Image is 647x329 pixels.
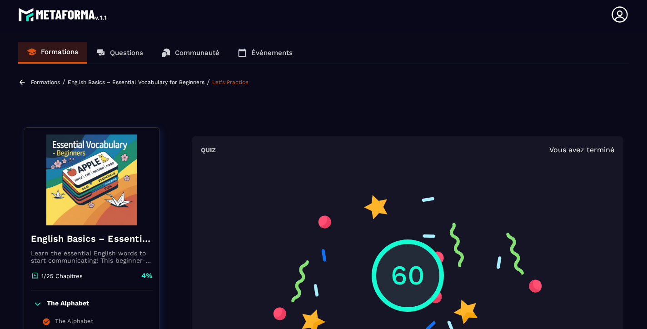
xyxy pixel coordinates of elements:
[47,299,89,309] p: The Alphabet
[391,257,425,294] p: 60
[212,79,249,85] a: Let's Practice
[87,42,152,64] a: Questions
[549,145,614,154] span: Vous avez terminé
[31,79,60,85] a: Formations
[201,146,216,154] h6: Quiz
[110,49,143,57] p: Questions
[31,232,153,245] h4: English Basics – Essential Vocabulary for Beginners
[68,79,204,85] a: English Basics – Essential Vocabulary for Beginners
[175,49,219,57] p: Communauté
[41,48,78,56] p: Formations
[55,318,93,328] div: The Alphabet
[31,135,153,225] img: banner
[31,249,153,264] p: Learn the essential English words to start communicating! This beginner-friendly course will help...
[62,78,65,86] span: /
[18,5,108,24] img: logo
[229,42,302,64] a: Événements
[152,42,229,64] a: Communauté
[18,42,87,64] a: Formations
[41,273,83,279] p: 1/25 Chapitres
[141,271,153,281] p: 4%
[207,78,210,86] span: /
[251,49,293,57] p: Événements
